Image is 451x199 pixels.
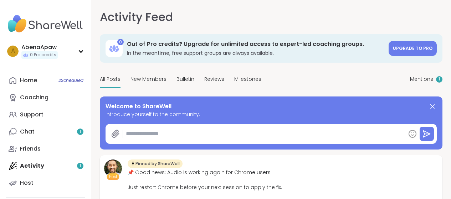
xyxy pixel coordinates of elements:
div: Coaching [20,94,48,101]
div: Chat [20,128,35,136]
a: Host [6,174,85,192]
span: All Posts [100,75,121,83]
a: Chat1 [6,123,85,140]
img: ShareWell Nav Logo [6,11,85,36]
span: Bulletin [176,75,194,83]
div: Support [20,111,43,119]
span: Reviews [204,75,224,83]
a: Coaching [6,89,85,106]
span: New Members [130,75,166,83]
div: Friends [20,145,41,153]
span: Mentions [410,75,433,83]
a: Home2Scheduled [6,72,85,89]
a: Upgrade to Pro [389,41,437,56]
h1: Activity Feed [100,9,173,26]
span: Host [109,174,117,179]
div: AbenaApaw [21,43,58,51]
a: Friends [6,140,85,157]
span: 1 [439,76,440,82]
span: Milestones [234,75,261,83]
h3: Out of Pro credits? Upgrade for unlimited access to expert-led coaching groups. [127,40,384,48]
span: 1 [80,129,81,135]
span: Upgrade to Pro [393,45,432,51]
div: 0 [117,39,124,45]
span: A [11,47,15,56]
div: Home [20,77,37,84]
img: brett [104,159,122,177]
span: Introduce yourself to the community. [106,111,437,118]
h3: In the meantime, free support groups are always available. [127,49,384,57]
span: Welcome to ShareWell [106,102,171,111]
div: Host [20,179,34,187]
span: 0 Pro credits [30,52,56,58]
div: Pinned by ShareWell [128,159,183,168]
span: 2 Scheduled [58,78,83,83]
a: Support [6,106,85,123]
